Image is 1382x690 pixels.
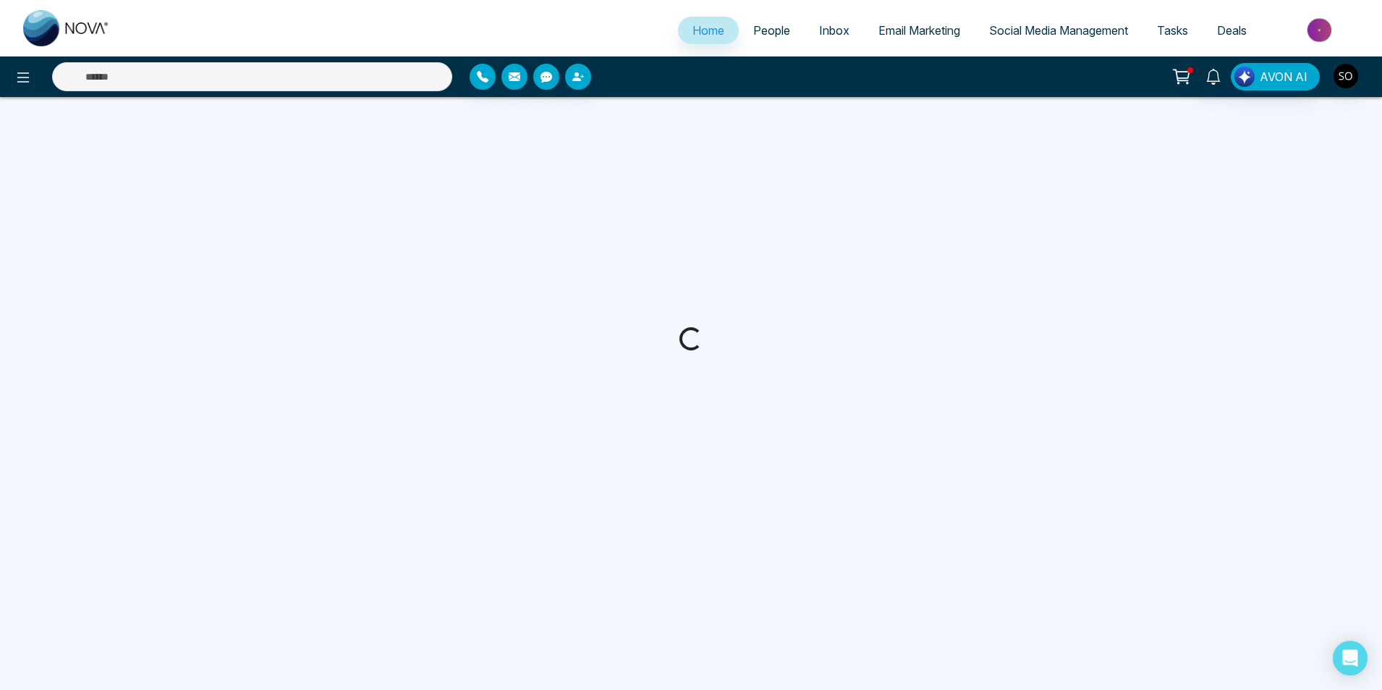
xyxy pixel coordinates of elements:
span: Email Marketing [878,23,960,38]
div: Open Intercom Messenger [1333,641,1368,676]
span: Inbox [819,23,849,38]
a: Deals [1203,17,1261,44]
span: AVON AI [1260,68,1307,85]
span: Deals [1217,23,1247,38]
span: Home [692,23,724,38]
img: User Avatar [1334,64,1358,88]
span: Tasks [1157,23,1188,38]
a: People [739,17,805,44]
span: People [753,23,790,38]
img: Market-place.gif [1268,14,1373,46]
a: Email Marketing [864,17,975,44]
img: Nova CRM Logo [23,10,110,46]
a: Inbox [805,17,864,44]
a: Tasks [1143,17,1203,44]
span: Social Media Management [989,23,1128,38]
a: Home [678,17,739,44]
img: Lead Flow [1234,67,1255,87]
a: Social Media Management [975,17,1143,44]
button: AVON AI [1231,63,1320,91]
